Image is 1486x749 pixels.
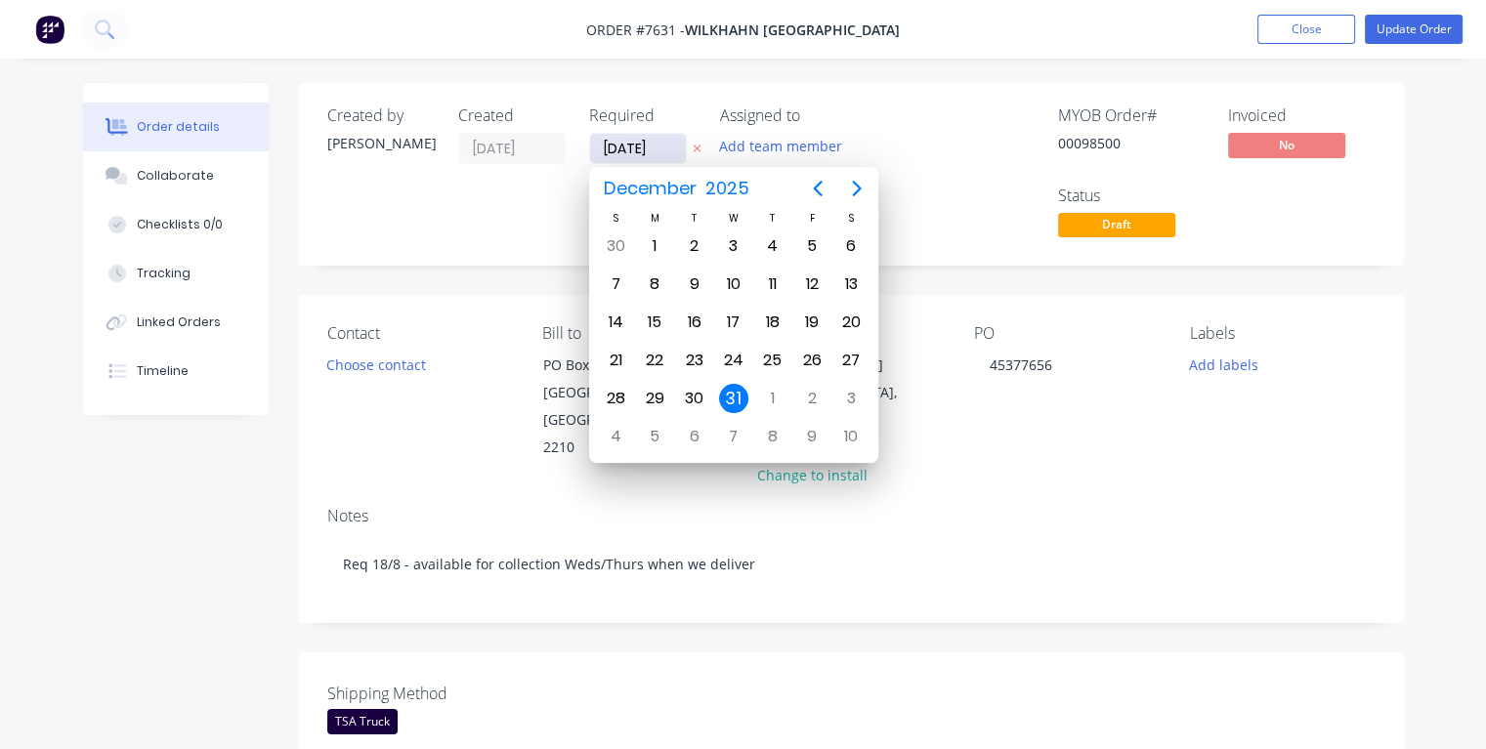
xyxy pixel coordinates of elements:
[1058,106,1205,125] div: MYOB Order #
[680,346,709,375] div: Tuesday, December 23, 2025
[327,106,435,125] div: Created by
[137,167,214,185] div: Collaborate
[543,352,705,379] div: PO Box 125
[601,308,630,337] div: Sunday, December 14, 2025
[1228,106,1375,125] div: Invoiced
[758,422,787,451] div: Thursday, January 8, 2026
[758,308,787,337] div: Thursday, December 18, 2025
[701,171,753,206] span: 2025
[836,308,866,337] div: Saturday, December 20, 2025
[83,200,269,249] button: Checklists 0/0
[640,231,669,261] div: Monday, December 1, 2025
[720,133,853,159] button: Add team member
[1257,15,1355,44] button: Close
[1179,351,1269,377] button: Add labels
[836,346,866,375] div: Saturday, December 27, 2025
[543,379,705,461] div: [GEOGRAPHIC_DATA], [GEOGRAPHIC_DATA], 2210
[797,384,827,413] div: Friday, January 2, 2026
[797,270,827,299] div: Friday, December 12, 2025
[719,308,748,337] div: Wednesday, December 17, 2025
[83,347,269,395] button: Timeline
[837,169,876,208] button: Next page
[714,210,753,227] div: W
[719,346,748,375] div: Wednesday, December 24, 2025
[797,231,827,261] div: Friday, December 5, 2025
[1190,324,1375,343] div: Labels
[798,169,837,208] button: Previous page
[327,324,512,343] div: Contact
[758,384,787,413] div: Thursday, January 1, 2026
[137,265,191,282] div: Tracking
[640,422,669,451] div: Monday, January 5, 2026
[836,384,866,413] div: Saturday, January 3, 2026
[797,346,827,375] div: Friday, December 26, 2025
[640,346,669,375] div: Monday, December 22, 2025
[83,103,269,151] button: Order details
[635,210,674,227] div: M
[831,210,870,227] div: S
[680,308,709,337] div: Tuesday, December 16, 2025
[836,422,866,451] div: Saturday, January 10, 2026
[1058,187,1205,205] div: Status
[719,231,748,261] div: Wednesday, December 3, 2025
[708,133,852,159] button: Add team member
[1058,213,1175,237] span: Draft
[792,210,831,227] div: F
[719,422,748,451] div: Wednesday, January 7, 2026
[1228,133,1345,157] span: No
[137,362,189,380] div: Timeline
[137,216,223,233] div: Checklists 0/0
[685,21,900,39] span: Wilkhahn [GEOGRAPHIC_DATA]
[719,384,748,413] div: Wednesday, December 31, 2025
[680,422,709,451] div: Tuesday, January 6, 2026
[601,384,630,413] div: Sunday, December 28, 2025
[753,210,792,227] div: T
[747,462,878,488] button: Change to install
[591,171,761,206] button: December2025
[674,210,713,227] div: T
[527,351,722,462] div: PO Box 125[GEOGRAPHIC_DATA], [GEOGRAPHIC_DATA], 2210
[836,231,866,261] div: Saturday, December 6, 2025
[680,384,709,413] div: Tuesday, December 30, 2025
[137,313,221,331] div: Linked Orders
[836,270,866,299] div: Saturday, December 13, 2025
[596,210,635,227] div: S
[327,709,398,734] div: TSA Truck
[601,422,630,451] div: Sunday, January 4, 2026
[640,308,669,337] div: Monday, December 15, 2025
[83,151,269,200] button: Collaborate
[758,346,787,375] div: Thursday, December 25, 2025
[83,249,269,298] button: Tracking
[640,384,669,413] div: Monday, December 29, 2025
[758,270,787,299] div: Thursday, December 11, 2025
[974,351,1068,379] div: 45377656
[601,270,630,299] div: Sunday, December 7, 2025
[327,133,435,153] div: [PERSON_NAME]
[327,534,1375,594] div: Req 18/8 - available for collection Weds/Thurs when we deliver
[680,270,709,299] div: Tuesday, December 9, 2025
[797,422,827,451] div: Friday, January 9, 2026
[542,324,727,343] div: Bill to
[83,298,269,347] button: Linked Orders
[601,346,630,375] div: Sunday, December 21, 2025
[599,171,701,206] span: December
[640,270,669,299] div: Monday, December 8, 2025
[1365,15,1463,44] button: Update Order
[1058,133,1205,153] div: 00098500
[719,270,748,299] div: Wednesday, December 10, 2025
[601,231,630,261] div: Sunday, November 30, 2025
[327,682,572,705] label: Shipping Method
[458,106,566,125] div: Created
[797,308,827,337] div: Friday, December 19, 2025
[680,231,709,261] div: Tuesday, December 2, 2025
[758,231,787,261] div: Thursday, December 4, 2025
[35,15,64,44] img: Factory
[720,106,915,125] div: Assigned to
[586,21,685,39] span: Order #7631 -
[316,351,436,377] button: Choose contact
[974,324,1159,343] div: PO
[327,507,1375,525] div: Notes
[137,118,220,136] div: Order details
[589,106,697,125] div: Required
